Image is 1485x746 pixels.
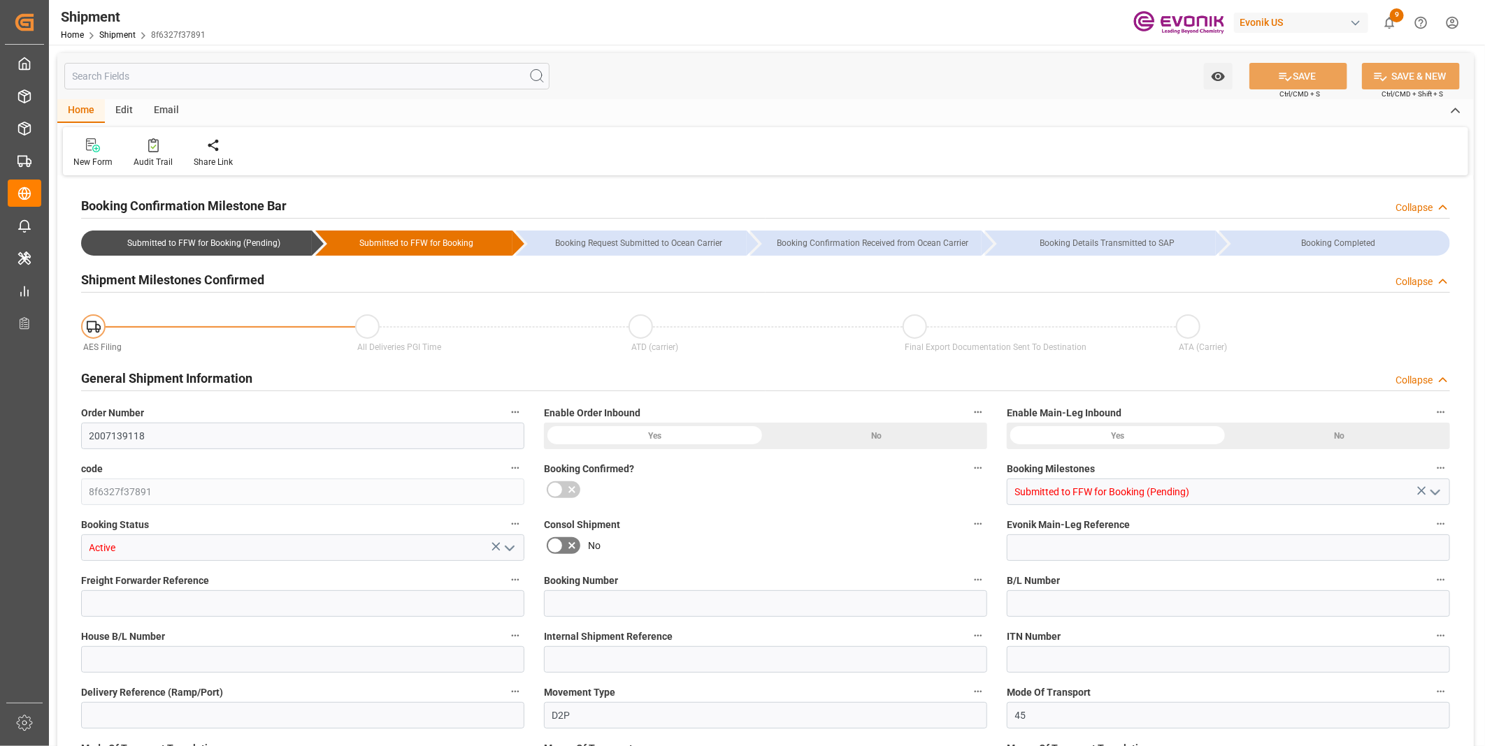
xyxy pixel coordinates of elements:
[329,231,503,256] div: Submitted to FFW for Booking
[969,682,987,701] button: Movement Type
[544,518,620,532] span: Consol Shipment
[1432,627,1450,645] button: ITN Number
[969,459,987,477] button: Booking Confirmed?
[1007,685,1091,700] span: Mode Of Transport
[1204,63,1233,89] button: open menu
[969,515,987,533] button: Consol Shipment
[905,342,1086,352] span: Final Export Documentation Sent To Destination
[81,196,287,215] h2: Booking Confirmation Milestone Bar
[1374,7,1405,38] button: show 9 new notifications
[64,63,550,89] input: Search Fields
[631,342,678,352] span: ATD (carrier)
[1396,200,1433,215] div: Collapse
[1133,10,1224,35] img: Evonik-brand-mark-Deep-Purple-RGB.jpeg_1700498283.jpeg
[506,515,524,533] button: Booking Status
[315,231,512,256] div: Submitted to FFW for Booking
[506,682,524,701] button: Delivery Reference (Ramp/Port)
[1396,373,1433,388] div: Collapse
[1396,275,1433,289] div: Collapse
[1233,231,1443,256] div: Booking Completed
[969,627,987,645] button: Internal Shipment Reference
[95,231,312,256] div: Submitted to FFW for Booking (Pending)
[81,231,312,256] div: Submitted to FFW for Booking (Pending)
[1432,459,1450,477] button: Booking Milestones
[506,571,524,589] button: Freight Forwarder Reference
[544,573,618,588] span: Booking Number
[544,423,766,449] div: Yes
[588,539,601,553] span: No
[516,231,747,256] div: Booking Request Submitted to Ocean Carrier
[1007,573,1060,588] span: B/L Number
[506,403,524,421] button: Order Number
[1432,571,1450,589] button: B/L Number
[544,462,634,476] span: Booking Confirmed?
[73,156,113,168] div: New Form
[1405,7,1437,38] button: Help Center
[1007,462,1095,476] span: Booking Milestones
[143,99,189,123] div: Email
[530,231,747,256] div: Booking Request Submitted to Ocean Carrier
[1007,629,1061,644] span: ITN Number
[498,537,519,559] button: open menu
[969,571,987,589] button: Booking Number
[999,231,1216,256] div: Booking Details Transmitted to SAP
[969,403,987,421] button: Enable Order Inbound
[1219,231,1450,256] div: Booking Completed
[1007,406,1121,420] span: Enable Main-Leg Inbound
[1007,518,1130,532] span: Evonik Main-Leg Reference
[81,629,165,644] span: House B/L Number
[1179,342,1227,352] span: ATA (Carrier)
[99,30,136,40] a: Shipment
[84,342,122,352] span: AES Filing
[1007,423,1228,449] div: Yes
[1432,682,1450,701] button: Mode Of Transport
[985,231,1216,256] div: Booking Details Transmitted to SAP
[1249,63,1347,89] button: SAVE
[61,6,206,27] div: Shipment
[81,518,149,532] span: Booking Status
[1432,515,1450,533] button: Evonik Main-Leg Reference
[1234,13,1368,33] div: Evonik US
[1234,9,1374,36] button: Evonik US
[544,685,615,700] span: Movement Type
[105,99,143,123] div: Edit
[134,156,173,168] div: Audit Trail
[1228,423,1450,449] div: No
[506,627,524,645] button: House B/L Number
[194,156,233,168] div: Share Link
[544,406,640,420] span: Enable Order Inbound
[357,342,441,352] span: All Deliveries PGI Time
[1390,8,1404,22] span: 9
[544,629,673,644] span: Internal Shipment Reference
[766,423,987,449] div: No
[57,99,105,123] div: Home
[81,685,223,700] span: Delivery Reference (Ramp/Port)
[81,406,144,420] span: Order Number
[1362,63,1460,89] button: SAVE & NEW
[1432,403,1450,421] button: Enable Main-Leg Inbound
[750,231,981,256] div: Booking Confirmation Received from Ocean Carrier
[81,369,252,388] h2: General Shipment Information
[764,231,981,256] div: Booking Confirmation Received from Ocean Carrier
[1424,481,1445,503] button: open menu
[81,270,264,289] h2: Shipment Milestones Confirmed
[506,459,524,477] button: code
[1382,89,1443,99] span: Ctrl/CMD + Shift + S
[81,573,209,588] span: Freight Forwarder Reference
[81,462,103,476] span: code
[61,30,84,40] a: Home
[1279,89,1320,99] span: Ctrl/CMD + S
